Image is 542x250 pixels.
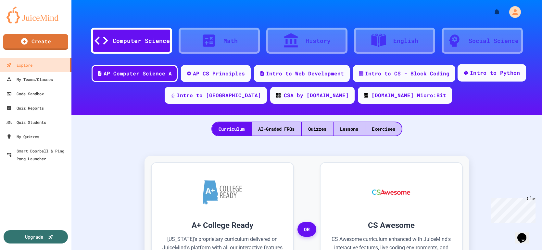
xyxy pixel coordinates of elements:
img: CODE_logo_RGB.png [276,93,281,98]
img: logo-orange.svg [6,7,65,23]
img: A+ College Ready [203,180,242,204]
div: Quiz Reports [6,104,44,112]
div: Intro to CS - Block Coding [365,70,449,77]
div: AI-Graded FRQs [252,122,301,136]
div: CSA by [DOMAIN_NAME] [284,91,349,99]
div: My Notifications [481,7,502,18]
iframe: chat widget [488,196,536,223]
div: My Account [502,5,523,20]
h3: A+ College Ready [161,219,284,231]
img: CS Awesome [366,173,417,212]
div: Computer Science [113,36,170,45]
div: My Teams/Classes [6,75,53,83]
div: Code Sandbox [6,90,44,98]
div: My Quizzes [6,133,39,140]
div: Upgrade [25,233,43,240]
div: Intro to [GEOGRAPHIC_DATA] [177,91,261,99]
div: History [306,36,331,45]
div: Quiz Students [6,118,46,126]
h3: CS Awesome [330,219,452,231]
span: OR [297,222,316,237]
div: Social Science [469,36,519,45]
div: Intro to Web Development [266,70,344,77]
div: Smart Doorbell & Ping Pong Launcher [6,147,69,163]
div: Curriculum [212,122,251,136]
div: Intro to Python [470,69,520,77]
div: Quizzes [302,122,333,136]
a: Create [3,34,68,50]
iframe: chat widget [515,224,536,243]
div: Exercises [365,122,402,136]
div: Lessons [334,122,365,136]
img: CODE_logo_RGB.png [364,93,368,98]
div: Chat with us now!Close [3,3,45,41]
div: Math [223,36,238,45]
div: [DOMAIN_NAME] Micro:Bit [372,91,446,99]
div: English [393,36,418,45]
div: AP CS Principles [193,70,245,77]
div: Explore [6,61,32,69]
div: AP Computer Science A [104,70,172,77]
